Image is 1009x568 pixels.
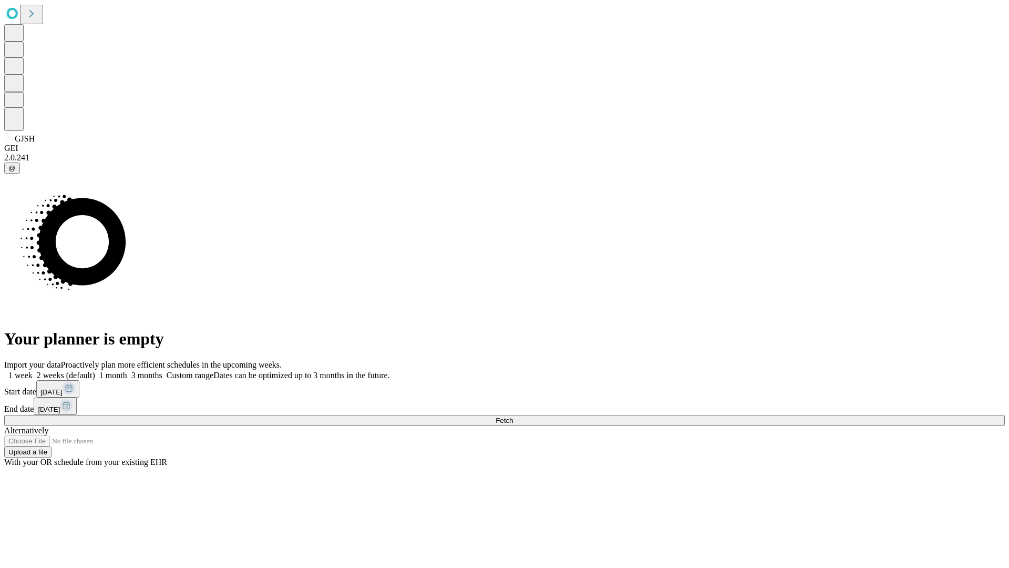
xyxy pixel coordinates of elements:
span: Alternatively [4,426,48,435]
span: @ [8,164,16,172]
span: With your OR schedule from your existing EHR [4,458,167,466]
span: Custom range [167,371,213,380]
h1: Your planner is empty [4,329,1005,349]
div: Start date [4,380,1005,398]
span: [DATE] [38,405,60,413]
span: 1 month [99,371,127,380]
button: Upload a file [4,447,52,458]
button: [DATE] [34,398,77,415]
span: 2 weeks (default) [37,371,95,380]
button: @ [4,163,20,174]
span: 1 week [8,371,33,380]
button: [DATE] [36,380,79,398]
span: [DATE] [40,388,63,396]
span: Import your data [4,360,61,369]
button: Fetch [4,415,1005,426]
span: Dates can be optimized up to 3 months in the future. [213,371,389,380]
div: 2.0.241 [4,153,1005,163]
span: Proactively plan more efficient schedules in the upcoming weeks. [61,360,282,369]
span: 3 months [131,371,162,380]
span: GJSH [15,134,35,143]
div: GEI [4,144,1005,153]
div: End date [4,398,1005,415]
span: Fetch [496,417,513,424]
